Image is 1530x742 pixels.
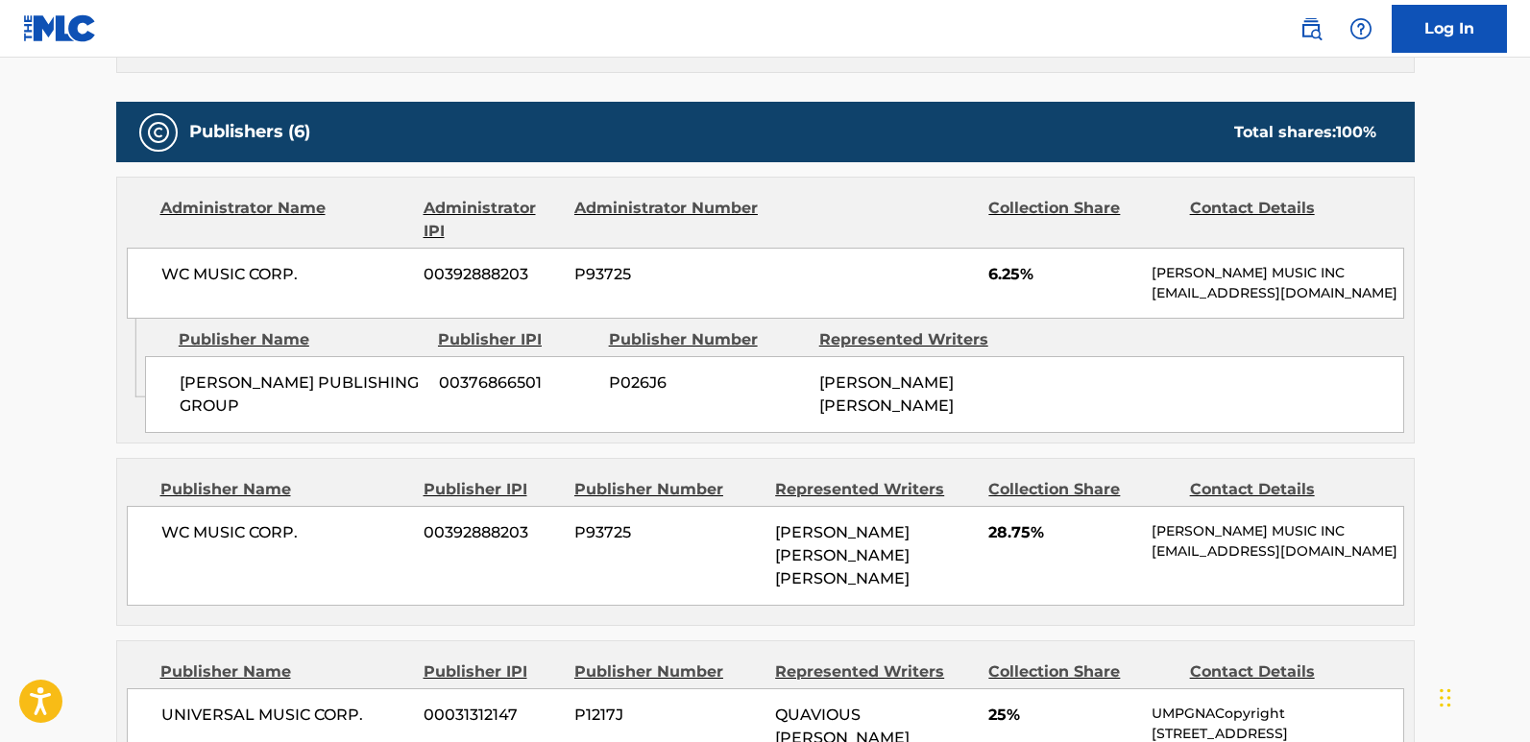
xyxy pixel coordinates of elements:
div: Drag [1440,669,1451,727]
div: Collection Share [988,660,1175,683]
div: Publisher Name [160,478,409,501]
div: Collection Share [988,478,1175,501]
p: [PERSON_NAME] MUSIC INC [1152,521,1402,541]
div: Represented Writers [775,478,974,501]
span: 28.75% [988,521,1137,544]
a: Public Search [1292,10,1330,48]
div: Publisher IPI [424,478,560,501]
div: Publisher Number [609,328,805,351]
div: Publisher IPI [438,328,595,351]
span: 25% [988,704,1137,727]
p: [EMAIL_ADDRESS][DOMAIN_NAME] [1152,283,1402,303]
div: Contact Details [1190,197,1376,243]
h5: Publishers (6) [189,121,310,143]
span: WC MUSIC CORP. [161,521,410,544]
p: [PERSON_NAME] MUSIC INC [1152,263,1402,283]
iframe: Chat Widget [1434,650,1530,742]
div: Publisher Name [160,660,409,683]
span: 6.25% [988,263,1137,286]
div: Administrator Name [160,197,409,243]
div: Publisher Number [574,478,761,501]
span: UNIVERSAL MUSIC CORP. [161,704,410,727]
span: [PERSON_NAME] [PERSON_NAME] [819,373,954,415]
span: 00392888203 [424,263,560,286]
div: Publisher IPI [424,660,560,683]
div: Administrator IPI [424,197,560,243]
span: [PERSON_NAME] PUBLISHING GROUP [180,371,425,418]
div: Contact Details [1190,478,1376,501]
div: Represented Writers [775,660,974,683]
div: Represented Writers [819,328,1015,351]
p: [EMAIL_ADDRESS][DOMAIN_NAME] [1152,541,1402,562]
span: 00376866501 [439,371,595,395]
div: Total shares: [1234,121,1376,144]
span: P026J6 [609,371,805,395]
p: UMPGNACopyright [1152,704,1402,724]
img: help [1349,17,1372,40]
div: Help [1342,10,1380,48]
img: MLC Logo [23,14,97,42]
span: 100 % [1336,123,1376,141]
span: P93725 [574,521,761,544]
div: Contact Details [1190,660,1376,683]
span: WC MUSIC CORP. [161,263,410,286]
a: Log In [1392,5,1507,53]
div: Collection Share [988,197,1175,243]
span: P1217J [574,704,761,727]
span: 00392888203 [424,521,560,544]
span: 00031312147 [424,704,560,727]
span: [PERSON_NAME] [PERSON_NAME] [PERSON_NAME] [775,523,910,587]
img: search [1299,17,1323,40]
div: Administrator Number [574,197,761,243]
span: P93725 [574,263,761,286]
img: Publishers [147,121,170,144]
div: Publisher Name [179,328,424,351]
div: Publisher Number [574,660,761,683]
